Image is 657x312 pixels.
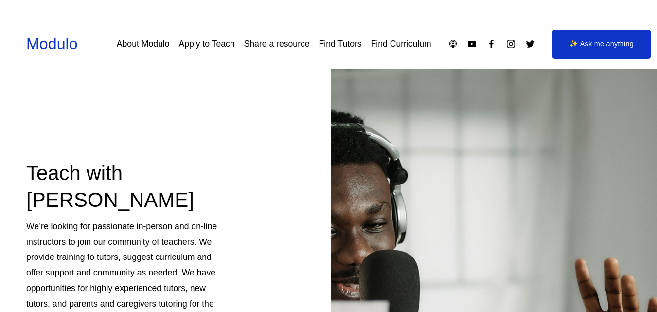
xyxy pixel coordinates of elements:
[467,39,477,49] a: YouTube
[552,30,651,59] a: ✨ Ask me anything
[371,36,431,53] a: Find Curriculum
[525,39,535,49] a: Twitter
[26,35,78,53] a: Modulo
[26,160,224,214] h2: Teach with [PERSON_NAME]
[506,39,516,49] a: Instagram
[178,36,234,53] a: Apply to Teach
[117,36,170,53] a: About Modulo
[486,39,497,49] a: Facebook
[319,36,362,53] a: Find Tutors
[244,36,310,53] a: Share a resource
[448,39,458,49] a: Apple Podcasts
